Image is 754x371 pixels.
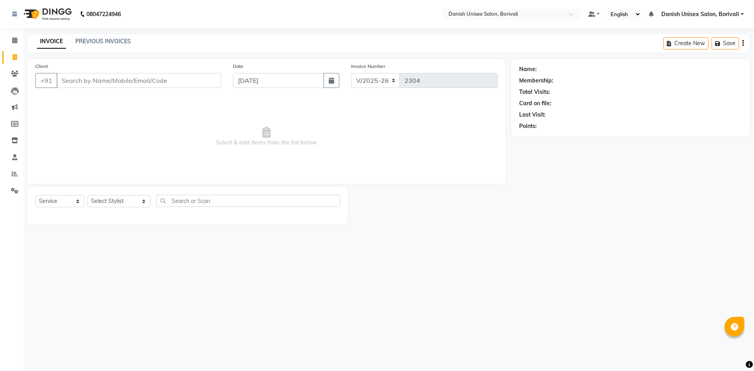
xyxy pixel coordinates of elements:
button: +91 [35,73,57,88]
div: Name: [519,65,537,73]
span: Danish Unisex Salon, Borivali [661,10,739,18]
div: Points: [519,122,537,130]
input: Search or Scan [156,195,340,207]
button: Save [712,37,739,49]
label: Client [35,63,48,70]
div: Total Visits: [519,88,550,96]
a: INVOICE [37,35,66,49]
label: Date [233,63,243,70]
div: Membership: [519,77,553,85]
b: 08047224946 [86,3,121,25]
label: Invoice Number [351,63,385,70]
div: Card on file: [519,99,551,108]
div: Last Visit: [519,111,545,119]
button: Create New [663,37,708,49]
a: PREVIOUS INVOICES [75,38,131,45]
img: logo [20,3,74,25]
span: Select & add items from the list below [35,97,498,176]
iframe: chat widget [721,340,746,363]
input: Search by Name/Mobile/Email/Code [57,73,221,88]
